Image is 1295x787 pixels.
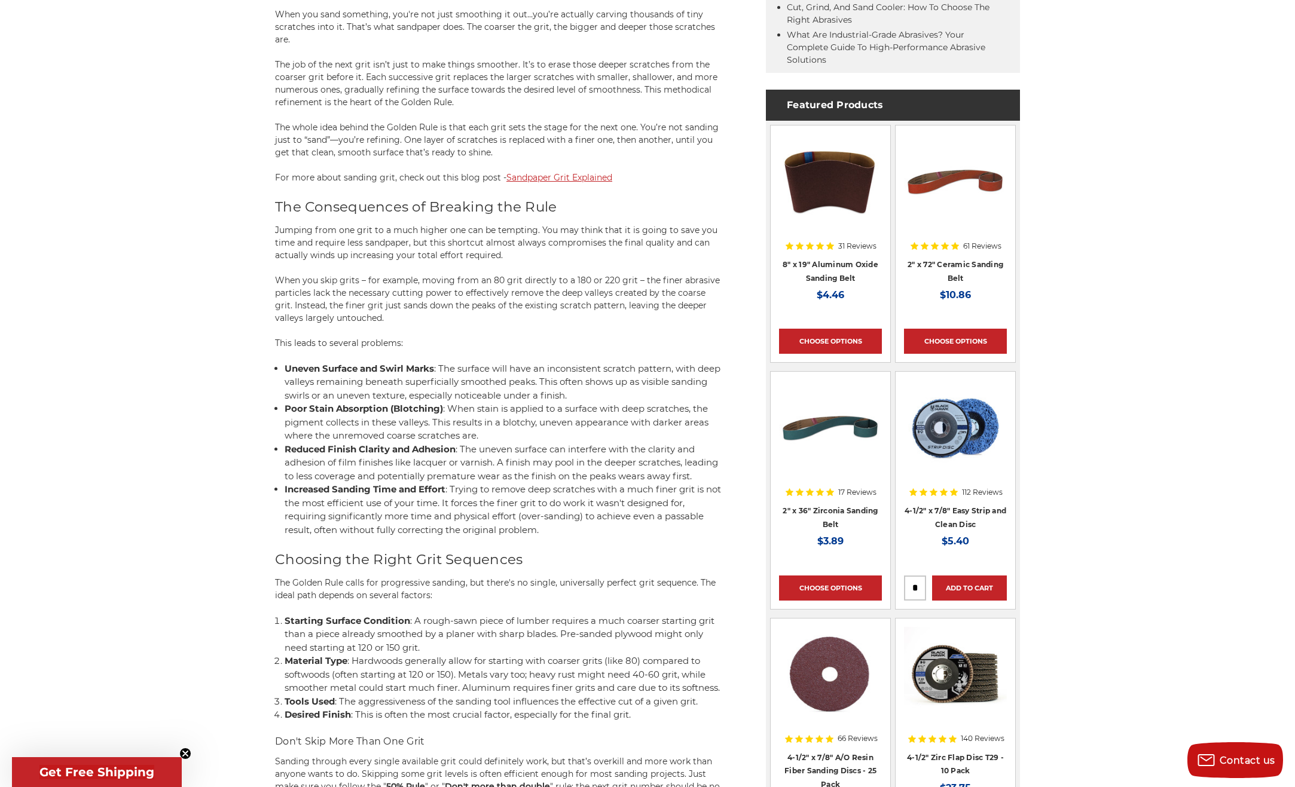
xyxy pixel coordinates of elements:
[275,551,523,568] span: Choosing the Right Grit Sequences
[275,172,506,183] span: For more about sanding grit, check out this blog post -
[1220,755,1275,766] span: Contact us
[285,363,434,374] b: Uneven Surface and Swirl Marks
[275,9,715,45] span: When you sand something, you're not just smoothing it out…you’re actually carving thousands of ti...
[285,443,718,482] span: : The uneven surface can interfere with the clarity and adhesion of film finishes like lacquer or...
[779,380,882,476] img: 2" x 36" Zirconia Pipe Sanding Belt
[904,380,1007,476] img: 4-1/2" x 7/8" Easy Strip and Clean Disc
[285,655,720,693] span: : Hardwoods generally allow for starting with coarser grits (like 80) compared to softwoods (ofte...
[506,172,612,183] a: Sandpaper Grit Explained
[275,122,719,158] span: The whole idea behind the Golden Rule is that each grit sets the stage for the next one. You’re n...
[285,696,335,707] b: Tools Used
[275,225,717,261] span: Jumping from one grit to a much higher one can be tempting. You may think that it is going to sav...
[779,575,882,601] a: Choose Options
[285,443,456,455] b: Reduced Finish Clarity and Adhesion
[275,275,720,323] span: When you skip grits – for example, moving from an 80 grit directly to a 180 or 220 grit – the fin...
[779,627,882,722] img: 4.5 inch resin fiber disc
[783,506,878,529] a: 2" x 36" Zirconia Sanding Belt
[817,289,844,301] span: $4.46
[779,134,882,269] a: aluminum oxide 8x19 sanding belt
[779,329,882,354] a: Choose Options
[766,90,1020,121] h4: Featured Products
[275,577,716,601] span: The Golden Rule calls for progressive sanding, but there's no single, universally perfect grit se...
[905,506,1006,529] a: 4-1/2" x 7/8" Easy Strip and Clean Disc
[779,627,882,762] a: 4.5 inch resin fiber disc
[904,329,1007,354] a: Choose Options
[904,134,1007,229] img: 2" x 72" Ceramic Pipe Sanding Belt
[275,736,424,747] span: Don't Skip More Than One Grit
[285,655,347,666] b: Material Type
[779,134,882,229] img: aluminum oxide 8x19 sanding belt
[285,483,445,495] b: Increased Sanding Time and Effort
[285,709,351,720] b: Desired Finish
[285,403,443,414] b: Poor Stain Absorption (Blotching)
[285,615,410,626] b: Starting Surface Condition
[779,380,882,515] a: 2" x 36" Zirconia Pipe Sanding Belt
[179,748,191,760] button: Close teaser
[783,260,878,283] a: 8" x 19" Aluminum Oxide Sanding Belt
[787,2,989,25] a: Cut, Grind, and Sand Cooler: How to Choose the Right Abrasives
[285,403,708,441] span: : When stain is applied to a surface with deep scratches, the pigment collects in these valleys. ...
[335,696,698,707] span: : The aggressiveness of the sanding tool influences the effective cut of a given grit.
[940,289,971,301] span: $10.86
[787,29,985,65] a: What Are Industrial-Grade Abrasives? Your Complete Guide to High-Performance Abrasive Solutions
[275,59,717,108] span: The job of the next grit isn’t just to make things smoother. It’s to erase those deeper scratches...
[351,709,631,720] span: : This is often the most crucial factor, especially for the final grit.
[285,615,714,653] span: : A rough-sawn piece of lumber requires a much coarser starting grit than a piece already smoothe...
[12,757,182,787] div: Get Free ShippingClose teaser
[817,535,844,547] span: $3.89
[908,260,1003,283] a: 2" x 72" Ceramic Sanding Belt
[904,380,1007,515] a: 4-1/2" x 7/8" Easy Strip and Clean Disc
[39,765,154,779] span: Get Free Shipping
[285,483,721,535] span: : Trying to remove deep scratches with a much finer grit is not the most efficient use of your ti...
[942,535,969,547] span: $5.40
[932,575,1007,601] a: Add to Cart
[904,627,1007,722] img: 4.5" Black Hawk Zirconia Flap Disc 10 Pack
[904,134,1007,269] a: 2" x 72" Ceramic Pipe Sanding Belt
[285,363,720,401] span: : The surface will have an inconsistent scratch pattern, with deep valleys remaining beneath supe...
[275,198,557,215] span: The Consequences of Breaking the Rule
[904,627,1007,762] a: 4.5" Black Hawk Zirconia Flap Disc 10 Pack
[275,338,403,348] span: This leads to several problems:
[1187,742,1283,778] button: Contact us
